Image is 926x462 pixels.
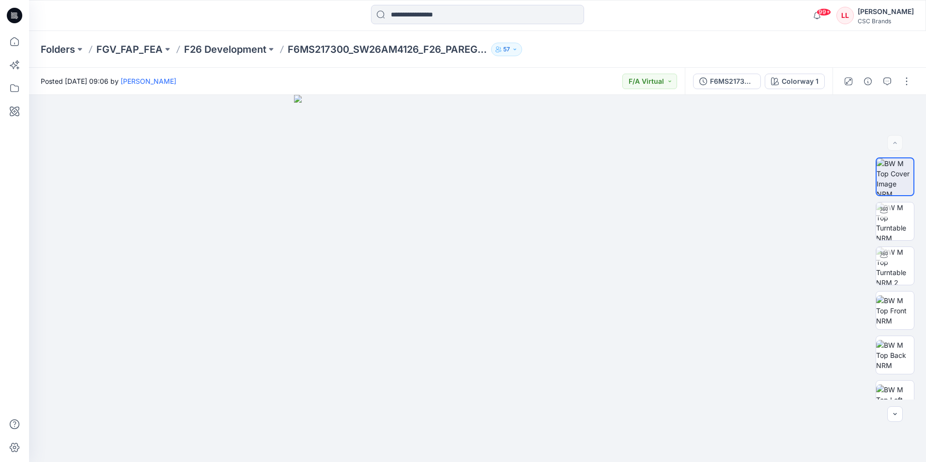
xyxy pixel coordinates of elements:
img: BW M Top Left NRM [876,385,914,415]
img: eyJhbGciOiJIUzI1NiIsImtpZCI6IjAiLCJzbHQiOiJzZXMiLCJ0eXAiOiJKV1QifQ.eyJkYXRhIjp7InR5cGUiOiJzdG9yYW... [294,95,661,462]
p: F6MS217300_SW26AM4126_F26_PAREG_VFA [288,43,487,56]
a: Folders [41,43,75,56]
img: BW M Top Front NRM [876,295,914,326]
p: 57 [503,44,510,55]
img: BW M Top Cover Image NRM [877,158,913,195]
span: 99+ [817,8,831,16]
button: Details [860,74,876,89]
div: LL [836,7,854,24]
a: F26 Development [184,43,266,56]
button: F6MS217300_SW26AM4126_F26_PAREG_VFA [693,74,761,89]
a: [PERSON_NAME] [121,77,176,85]
img: BW M Top Back NRM [876,340,914,370]
span: Posted [DATE] 09:06 by [41,76,176,86]
div: F6MS217300_SW26AM4126_F26_PAREG_VFA [710,76,755,87]
button: 57 [491,43,522,56]
a: FGV_FAP_FEA [96,43,163,56]
div: [PERSON_NAME] [858,6,914,17]
img: BW M Top Turntable NRM 2 [876,247,914,285]
img: BW M Top Turntable NRM [876,202,914,240]
button: Colorway 1 [765,74,825,89]
div: CSC Brands [858,17,914,25]
div: Colorway 1 [782,76,818,87]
